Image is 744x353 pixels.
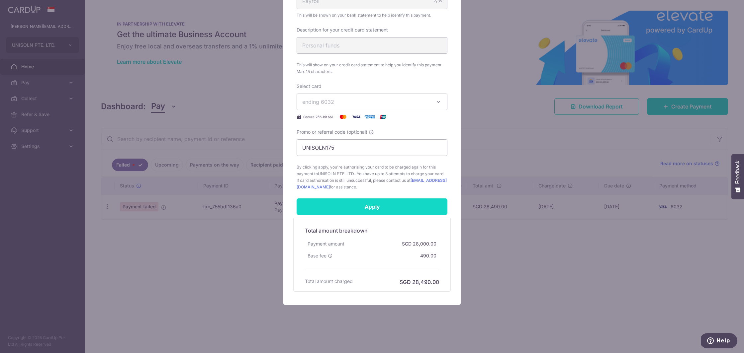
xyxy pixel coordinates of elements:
[302,99,334,105] span: ending 6032
[418,250,439,262] div: 490.00
[308,252,326,259] span: Base fee
[297,83,322,90] label: Select card
[297,27,388,33] label: Description for your credit card statement
[350,113,363,121] img: Visa
[305,278,353,285] h6: Total amount charged
[297,129,367,135] span: Promo or referral code (optional)
[303,114,334,119] span: Secure 256-bit SSL
[376,113,390,121] img: UnionPay
[363,113,376,121] img: American Express
[336,113,350,121] img: Mastercard
[305,227,439,235] h5: Total amount breakdown
[735,161,741,184] span: Feedback
[297,62,447,75] span: This will show on your credit card statement to help you identify this payment. Max 15 characters.
[297,198,447,215] input: Apply
[318,171,355,176] span: UNISOLN PTE. LTD.
[297,12,447,19] span: This will be shown on your bank statement to help identify this payment.
[400,278,439,286] h6: SGD 28,490.00
[701,333,737,350] iframe: Opens a widget where you can find more information
[297,164,447,190] span: By clicking apply, you're authorising your card to be charged again for this payment to . You hav...
[399,238,439,250] div: SGD 28,000.00
[731,154,744,199] button: Feedback - Show survey
[305,238,347,250] div: Payment amount
[297,94,447,110] button: ending 6032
